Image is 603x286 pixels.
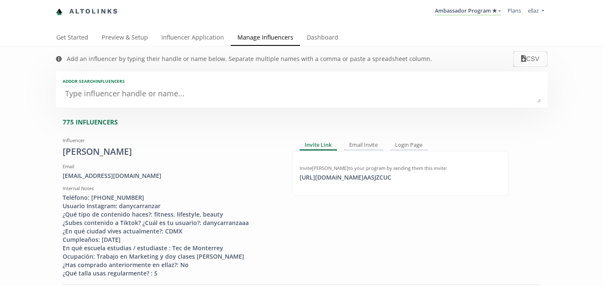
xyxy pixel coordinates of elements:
[56,8,63,15] img: favicon-32x32.png
[63,146,279,158] div: [PERSON_NAME]
[300,165,501,172] div: Invite [PERSON_NAME] to your program by sending them this invite:
[95,30,155,47] a: Preview & Setup
[300,30,345,47] a: Dashboard
[508,7,521,14] a: Plans
[63,137,279,144] div: Influencer
[63,163,279,170] div: Email
[528,7,544,16] a: ellaz
[155,30,231,47] a: Influencer Application
[295,173,396,182] div: [URL][DOMAIN_NAME] AASJZCUC
[63,193,279,278] div: Teléfono: [PHONE_NUMBER] Usuario Instagram: danycarranzar ¿Qué tipo de contenido haces?: fitness,...
[63,118,548,127] div: 775 INFLUENCERS
[300,140,337,151] div: Invite Link
[63,185,279,192] div: Internal Notes
[63,78,541,84] div: Add or search INFLUENCERS
[67,55,432,63] div: Add an influencer by typing their handle or name below. Separate multiple names with a comma or p...
[8,8,35,34] iframe: chat widget
[63,172,279,180] div: [EMAIL_ADDRESS][DOMAIN_NAME]
[344,140,383,151] div: Email Invite
[50,30,95,47] a: Get Started
[390,140,428,151] div: Login Page
[435,7,501,16] a: Ambassador Program ★
[513,51,547,67] button: CSV
[56,5,119,19] a: Altolinks
[231,30,300,47] a: Manage Influencers
[528,7,539,14] span: ellaz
